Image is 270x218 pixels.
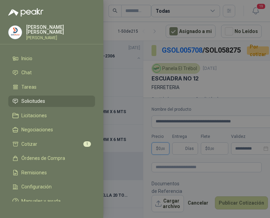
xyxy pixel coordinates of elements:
[26,25,95,34] p: [PERSON_NAME] [PERSON_NAME]
[21,70,32,75] span: Chat
[8,153,95,164] a: Órdenes de Compra
[21,141,37,147] span: Cotizar
[8,110,95,121] a: Licitaciones
[8,138,95,150] a: Cotizar1
[26,36,95,40] p: [PERSON_NAME]
[21,155,65,161] span: Órdenes de Compra
[83,141,91,147] span: 1
[9,26,22,39] img: Company Logo
[8,124,95,136] a: Negociaciones
[21,170,47,175] span: Remisiones
[8,96,95,107] a: Solicitudes
[21,113,47,118] span: Licitaciones
[8,53,95,64] a: Inicio
[8,8,43,17] img: Logo peakr
[21,127,53,132] span: Negociaciones
[21,98,45,104] span: Solicitudes
[21,56,32,61] span: Inicio
[21,184,52,189] span: Configuración
[8,167,95,178] a: Remisiones
[8,81,95,93] a: Tareas
[8,181,95,193] a: Configuración
[21,84,37,90] span: Tareas
[8,67,95,79] a: Chat
[8,195,95,207] a: Manuales y ayuda
[21,198,61,204] span: Manuales y ayuda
